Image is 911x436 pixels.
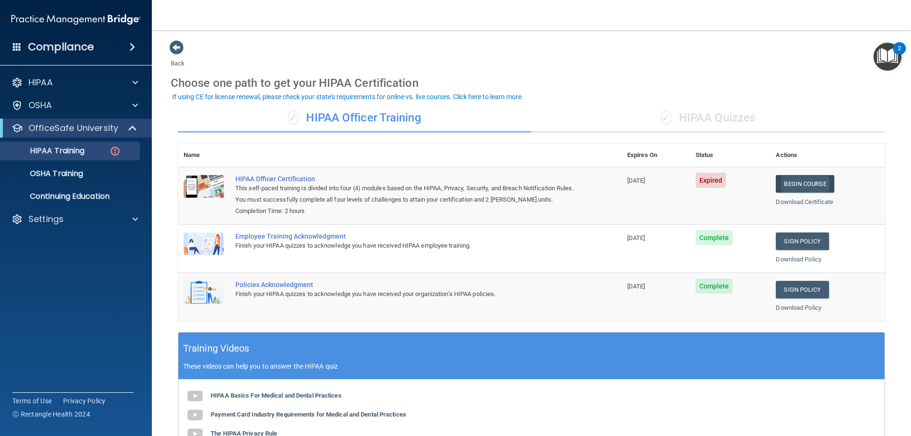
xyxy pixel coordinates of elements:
a: OfficeSafe University [11,122,138,134]
iframe: Drift Widget Chat Controller [747,369,900,407]
a: HIPAA Officer Certification [235,175,574,183]
span: Expired [696,173,726,188]
th: Actions [770,144,885,167]
b: Payment Card Industry Requirements for Medical and Dental Practices [211,411,406,418]
span: [DATE] [627,177,645,184]
div: Policies Acknowledgment [235,281,574,288]
img: gray_youtube_icon.38fcd6cc.png [186,406,205,425]
div: Finish your HIPAA quizzes to acknowledge you have received HIPAA employee training. [235,240,574,251]
th: Status [690,144,771,167]
b: HIPAA Basics For Medical and Dental Practices [211,392,342,399]
div: 2 [898,48,901,61]
a: Sign Policy [776,281,828,298]
a: Settings [11,213,138,225]
div: Employee Training Acknowledgment [235,232,574,240]
img: gray_youtube_icon.38fcd6cc.png [186,387,205,406]
a: Back [171,48,185,67]
span: ✓ [661,111,671,125]
p: HIPAA [28,77,53,88]
span: Complete [696,230,733,245]
th: Name [178,144,230,167]
a: OSHA [11,100,138,111]
span: [DATE] [627,234,645,241]
th: Expires On [622,144,690,167]
div: Completion Time: 2 hours [235,205,574,217]
p: OSHA Training [6,169,83,178]
a: Download Policy [776,256,821,263]
button: If using CE for license renewal, please check your state's requirements for online vs. live cours... [171,92,525,102]
h5: Training Videos [183,340,250,357]
p: HIPAA Training [6,146,84,156]
div: This self-paced training is divided into four (4) modules based on the HIPAA, Privacy, Security, ... [235,183,574,205]
a: HIPAA [11,77,138,88]
span: ✓ [288,111,298,125]
div: Choose one path to get your HIPAA Certification [171,69,892,97]
p: Settings [28,213,64,225]
p: OfficeSafe University [28,122,118,134]
div: Finish your HIPAA quizzes to acknowledge you have received your organization’s HIPAA policies. [235,288,574,300]
div: HIPAA Officer Training [178,104,531,132]
a: Begin Course [776,175,834,193]
button: Open Resource Center, 2 new notifications [874,43,902,71]
a: Privacy Policy [63,396,106,406]
div: If using CE for license renewal, please check your state's requirements for online vs. live cours... [172,93,523,100]
a: Download Policy [776,304,821,311]
img: PMB logo [11,10,140,29]
h4: Compliance [28,40,94,54]
img: danger-circle.6113f641.png [109,145,121,157]
span: Ⓒ Rectangle Health 2024 [12,409,90,419]
p: These videos can help you to answer the HIPAA quiz [183,362,880,370]
a: Terms of Use [12,396,52,406]
div: HIPAA Quizzes [531,104,885,132]
a: Download Certificate [776,198,833,205]
a: Sign Policy [776,232,828,250]
p: Continuing Education [6,192,136,201]
p: OSHA [28,100,52,111]
span: Complete [696,278,733,294]
span: [DATE] [627,283,645,290]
